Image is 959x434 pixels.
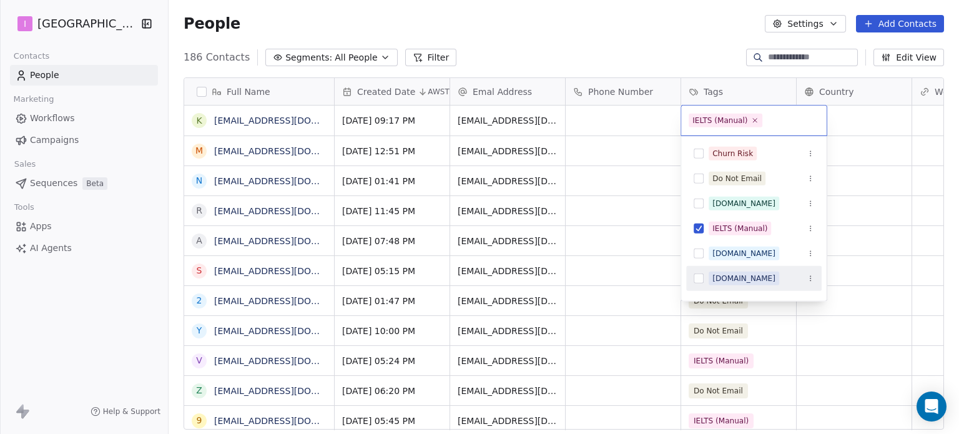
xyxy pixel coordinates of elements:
div: Suggestions [686,141,822,391]
div: [DOMAIN_NAME] [712,273,775,284]
div: IELTS (Manual) [692,115,747,126]
div: Churn Risk [712,148,753,159]
div: [DOMAIN_NAME] [712,248,775,259]
div: Do Not Email [712,173,762,184]
div: IELTS (Manual) [712,223,767,234]
div: [DOMAIN_NAME] [712,198,775,209]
